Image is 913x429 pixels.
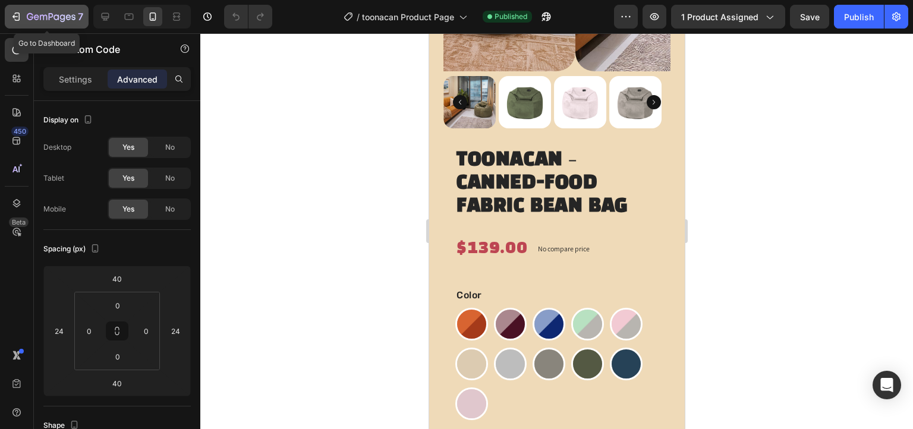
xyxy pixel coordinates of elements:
[105,270,129,288] input: 40
[357,11,360,23] span: /
[790,5,829,29] button: Save
[122,142,134,153] span: Yes
[59,73,92,86] p: Settings
[165,173,175,184] span: No
[166,322,184,340] input: 24
[873,371,901,399] div: Open Intercom Messenger
[681,11,758,23] span: 1 product assigned
[43,173,64,184] div: Tablet
[165,142,175,153] span: No
[43,204,66,214] div: Mobile
[429,33,685,429] iframe: Design area
[50,322,68,340] input: 24
[834,5,884,29] button: Publish
[106,296,130,314] input: 0px
[43,241,102,257] div: Spacing (px)
[117,73,158,86] p: Advanced
[122,173,134,184] span: Yes
[58,42,159,56] p: Custom Code
[800,12,820,22] span: Save
[844,11,874,23] div: Publish
[105,374,129,392] input: 40
[362,11,454,23] span: toonacan Product Page
[43,112,95,128] div: Display on
[165,204,175,214] span: No
[80,322,98,340] input: 0px
[43,142,71,153] div: Desktop
[11,127,29,136] div: 450
[495,11,527,22] span: Published
[224,5,272,29] div: Undo/Redo
[106,348,130,365] input: 0px
[671,5,785,29] button: 1 product assigned
[78,10,83,24] p: 7
[5,5,89,29] button: 7
[122,204,134,214] span: Yes
[9,217,29,227] div: Beta
[137,322,155,340] input: 0px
